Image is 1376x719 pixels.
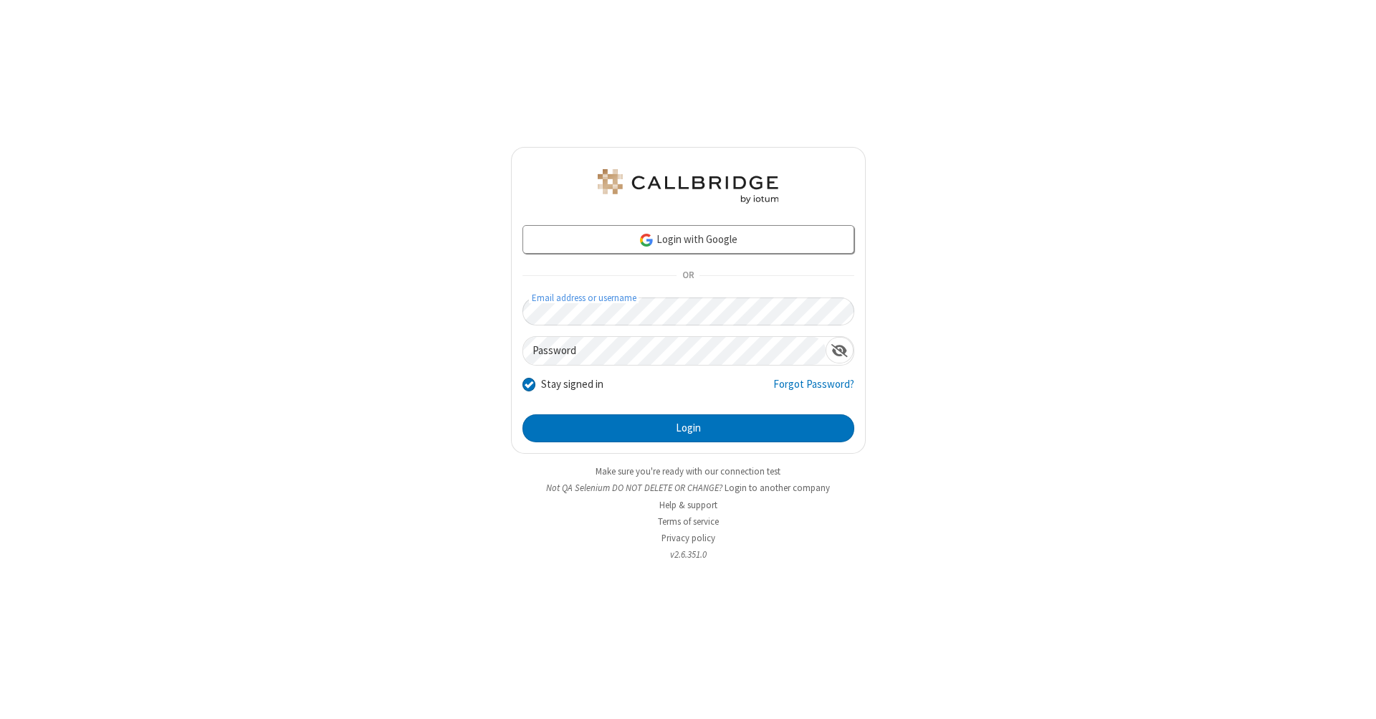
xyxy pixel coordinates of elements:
li: v2.6.351.0 [511,548,866,561]
a: Terms of service [658,515,719,528]
input: Email address or username [522,297,854,325]
img: google-icon.png [639,232,654,248]
img: QA Selenium DO NOT DELETE OR CHANGE [595,169,781,204]
a: Forgot Password? [773,376,854,404]
button: Login to another company [725,481,830,495]
button: Login [522,414,854,443]
li: Not QA Selenium DO NOT DELETE OR CHANGE? [511,481,866,495]
label: Stay signed in [541,376,603,393]
span: OR [677,266,699,286]
a: Make sure you're ready with our connection test [596,465,780,477]
a: Help & support [659,499,717,511]
input: Password [523,337,826,365]
div: Show password [826,337,854,363]
a: Privacy policy [661,532,715,544]
a: Login with Google [522,225,854,254]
